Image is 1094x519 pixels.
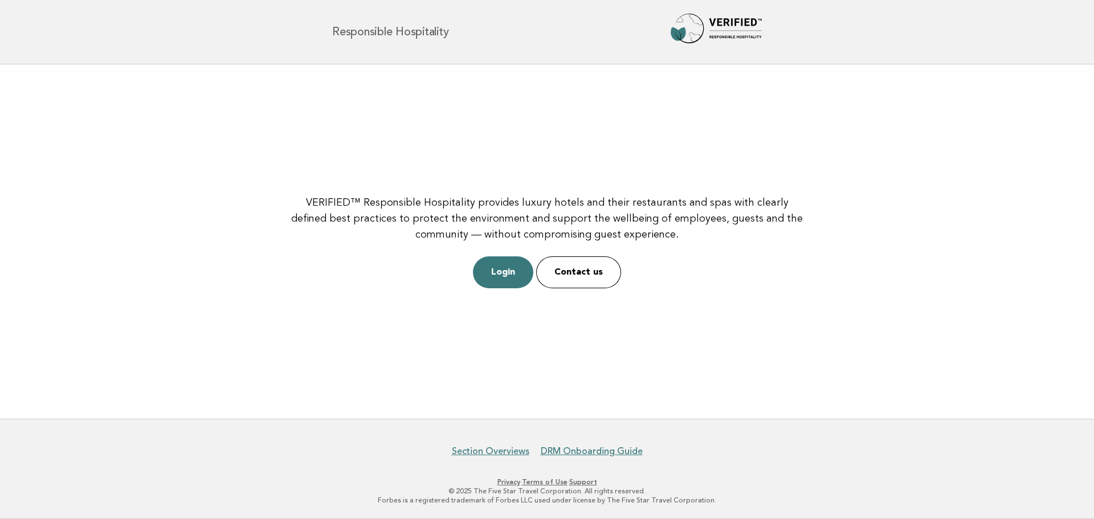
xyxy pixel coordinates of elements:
p: VERIFIED™ Responsible Hospitality provides luxury hotels and their restaurants and spas with clea... [287,195,807,243]
p: · · [198,477,896,487]
p: © 2025 The Five Star Travel Corporation. All rights reserved. [198,487,896,496]
a: Support [569,478,597,486]
h1: Responsible Hospitality [332,26,448,38]
a: Section Overviews [452,446,529,457]
p: Forbes is a registered trademark of Forbes LLC used under license by The Five Star Travel Corpora... [198,496,896,505]
a: Contact us [536,256,621,288]
a: Privacy [497,478,520,486]
a: Terms of Use [522,478,568,486]
a: DRM Onboarding Guide [541,446,643,457]
img: Forbes Travel Guide [671,14,762,50]
a: Login [473,256,533,288]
